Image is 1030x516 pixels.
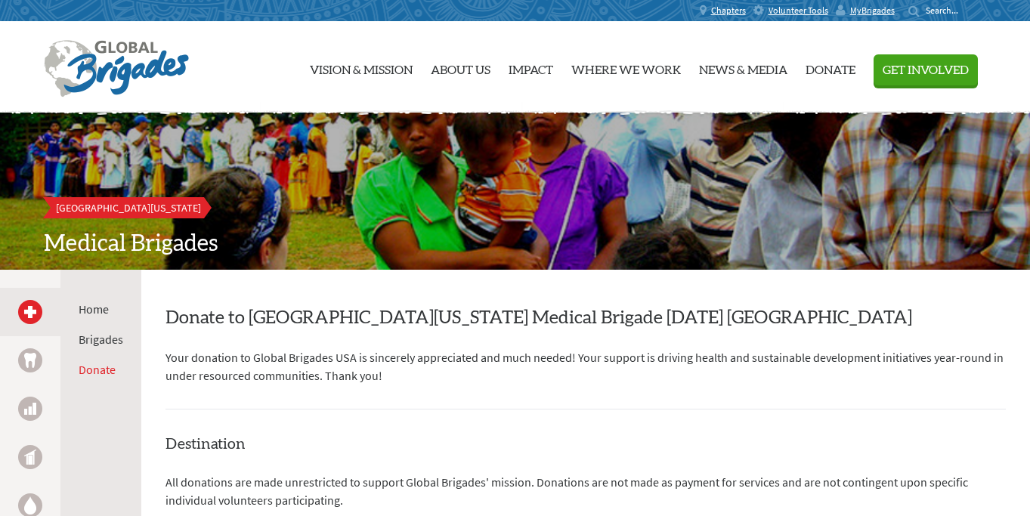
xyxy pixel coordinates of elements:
[24,403,36,415] img: Business
[874,54,978,85] button: Get Involved
[79,360,123,379] li: Donate
[769,5,828,17] span: Volunteer Tools
[24,306,36,318] img: Medical
[24,450,36,465] img: Public Health
[79,301,109,317] a: Home
[18,348,42,372] a: Dental
[310,28,413,107] a: Vision & Mission
[699,28,787,107] a: News & Media
[883,64,969,76] span: Get Involved
[165,348,1006,385] p: Your donation to Global Brigades USA is sincerely appreciated and much needed! Your support is dr...
[79,330,123,348] li: Brigades
[806,28,855,107] a: Donate
[18,300,42,324] a: Medical
[571,28,681,107] a: Where We Work
[18,397,42,421] a: Business
[711,5,746,17] span: Chapters
[56,201,201,215] span: [GEOGRAPHIC_DATA][US_STATE]
[24,353,36,367] img: Dental
[79,300,123,318] li: Home
[44,197,213,218] a: [GEOGRAPHIC_DATA][US_STATE]
[850,5,895,17] span: MyBrigades
[18,445,42,469] a: Public Health
[926,5,969,16] input: Search...
[44,230,987,258] h2: Medical Brigades
[509,28,553,107] a: Impact
[79,332,123,347] a: Brigades
[44,40,189,97] img: Global Brigades Logo
[165,306,1006,330] h2: Donate to [GEOGRAPHIC_DATA][US_STATE] Medical Brigade [DATE] [GEOGRAPHIC_DATA]
[431,28,490,107] a: About Us
[24,496,36,514] img: Water
[165,434,1006,455] h4: Destination
[79,362,116,377] a: Donate
[165,473,1006,509] p: All donations are made unrestricted to support Global Brigades' mission. Donations are not made a...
